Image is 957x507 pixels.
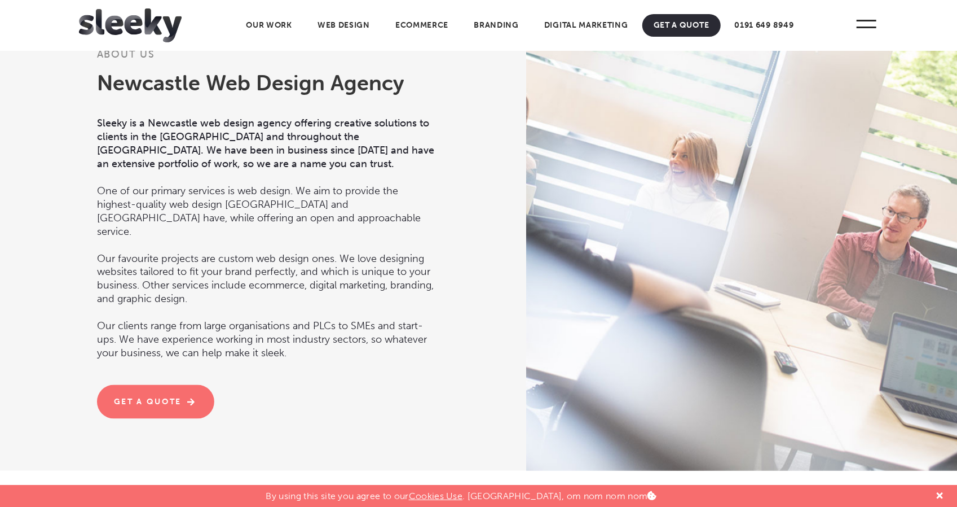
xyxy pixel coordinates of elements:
p: Our favourite projects are custom web design ones. We love designing websites tailored to fit you... [97,238,438,306]
h1: Newcastle Web Design Agency [97,69,438,97]
a: Ecommerce [384,14,460,37]
p: Our clients range from large organisations and PLCs to SMEs and start-ups. We have experience wor... [97,306,438,360]
h3: About Us [97,47,438,69]
img: Sleeky Web Design Newcastle [79,8,182,42]
strong: Sleeky is a Newcastle web design agency offering creative solutions to clients in the [GEOGRAPHIC... [97,117,434,170]
p: By using this site you agree to our . [GEOGRAPHIC_DATA], om nom nom nom [266,485,657,501]
a: Branding [462,14,530,37]
a: 0191 649 8949 [724,14,805,37]
a: Our Work [235,14,303,37]
a: Cookies Use [409,491,463,501]
a: Web Design [306,14,381,37]
a: Digital Marketing [533,14,640,37]
p: One of our primary services is web design. We aim to provide the highest-quality web design [GEOG... [97,171,438,238]
a: Get A Quote [642,14,721,37]
a: Get a quote [97,385,214,419]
